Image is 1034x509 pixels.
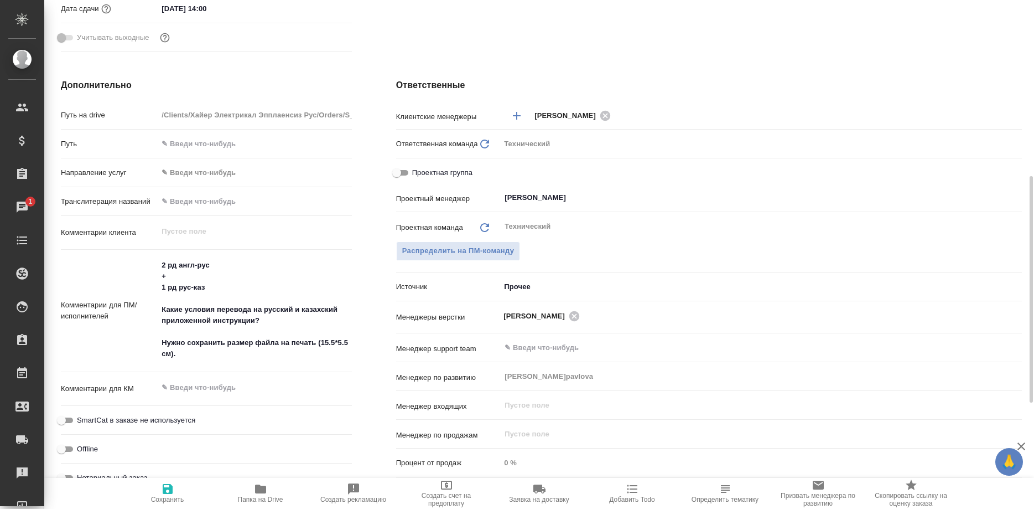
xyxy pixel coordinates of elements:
button: Open [1016,347,1018,349]
button: Распределить на ПМ-команду [396,241,521,261]
span: Создать рекламацию [320,496,386,503]
span: Проектная группа [412,167,472,178]
span: [PERSON_NAME] [534,110,602,121]
div: Технический [500,135,1022,153]
input: ✎ Введи что-нибудь [503,341,981,354]
span: Скопировать ссылку на оценку заказа [871,492,951,507]
p: Проектная команда [396,222,463,233]
p: Процент от продаж [396,457,501,469]
div: [PERSON_NAME] [534,109,614,122]
p: Направление услуг [61,167,158,178]
button: Скопировать ссылку на оценку заказа [865,478,958,509]
button: Open [1016,197,1018,199]
div: [PERSON_NAME] [503,309,583,323]
input: ✎ Введи что-нибудь [158,136,351,152]
button: Open [1016,115,1018,117]
textarea: 2 рд англ-рус + 1 рд рус-каз Какие условия перевода на русский и казахский приложенной инструкции... [158,256,351,363]
p: Менеджер по продажам [396,430,501,441]
button: Создать счет на предоплату [400,478,493,509]
button: Если добавить услуги и заполнить их объемом, то дата рассчитается автоматически [99,2,113,16]
p: Комментарии для ПМ/исполнителей [61,300,158,322]
button: 🙏 [995,448,1023,476]
span: Папка на Drive [238,496,283,503]
p: Транслитерация названий [61,196,158,207]
p: Менеджеры верстки [396,312,501,323]
p: Путь [61,138,158,150]
p: Комментарии для КМ [61,383,158,394]
input: Пустое поле [503,428,996,441]
button: Выбери, если сб и вс нужно считать рабочими днями для выполнения заказа. [158,30,172,45]
p: Путь на drive [61,110,158,121]
p: Источник [396,281,501,292]
span: Нотариальный заказ [77,472,147,484]
button: Призвать менеджера по развитию [772,478,865,509]
button: Определить тематику [679,478,772,509]
p: Комментарии клиента [61,227,158,238]
p: Менеджер support team [396,343,501,354]
button: Заявка на доставку [493,478,586,509]
input: Пустое поле [503,399,996,412]
p: Ответственная команда [396,138,478,150]
span: Создать счет на предоплату [407,492,486,507]
a: 1 [3,193,41,221]
p: Менеджер входящих [396,401,501,412]
span: 1 [22,196,39,207]
p: Дата сдачи [61,3,99,14]
span: Сохранить [151,496,184,503]
button: Open [1016,315,1018,317]
div: ✎ Введи что-нибудь [162,167,338,178]
span: [PERSON_NAME] [503,311,571,322]
div: ✎ Введи что-нибудь [158,163,351,182]
button: Папка на Drive [214,478,307,509]
button: Сохранить [121,478,214,509]
span: SmartCat в заказе не используется [77,415,195,426]
input: ✎ Введи что-нибудь [158,1,254,17]
input: Пустое поле [500,455,1022,471]
h4: Дополнительно [61,79,352,92]
span: Добавить Todo [609,496,654,503]
p: Клиентские менеджеры [396,111,501,122]
p: Проектный менеджер [396,193,501,204]
input: ✎ Введи что-нибудь [158,193,351,209]
span: Заявка на доставку [509,496,569,503]
div: Прочее [500,277,1022,296]
button: Добавить менеджера [503,102,530,129]
h4: Ответственные [396,79,1022,92]
span: Определить тематику [692,496,758,503]
button: Создать рекламацию [307,478,400,509]
span: Учитывать выходные [77,32,149,43]
span: 🙏 [1000,450,1019,474]
p: Менеджер по развитию [396,372,501,383]
button: Добавить Todo [586,478,679,509]
input: Пустое поле [158,107,351,123]
span: Призвать менеджера по развитию [778,492,858,507]
span: Распределить на ПМ-команду [402,245,515,258]
span: В заказе уже есть ответственный ПМ или ПМ группа [396,241,521,261]
span: Offline [77,444,98,455]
